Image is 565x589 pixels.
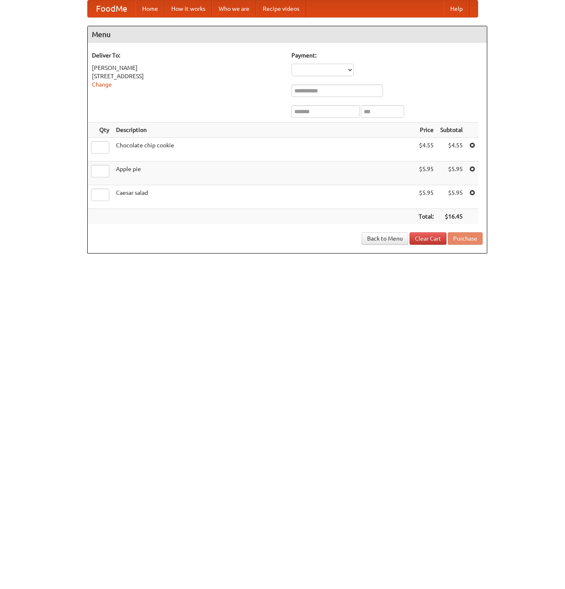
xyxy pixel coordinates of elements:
[88,0,136,17] a: FoodMe
[92,64,283,72] div: [PERSON_NAME]
[415,162,437,185] td: $5.95
[415,122,437,138] th: Price
[113,122,415,138] th: Description
[88,122,113,138] th: Qty
[437,138,466,162] td: $4.55
[437,209,466,224] th: $16.45
[444,0,469,17] a: Help
[165,0,212,17] a: How it works
[113,185,415,209] td: Caesar salad
[410,232,447,245] a: Clear Cart
[88,26,487,43] h4: Menu
[415,209,437,224] th: Total:
[92,81,112,88] a: Change
[362,232,408,245] a: Back to Menu
[92,72,283,80] div: [STREET_ADDRESS]
[92,51,283,60] h5: Deliver To:
[415,185,437,209] td: $5.95
[437,122,466,138] th: Subtotal
[448,232,483,245] button: Purchase
[437,185,466,209] td: $5.95
[136,0,165,17] a: Home
[256,0,306,17] a: Recipe videos
[437,162,466,185] td: $5.95
[415,138,437,162] td: $4.55
[291,51,483,60] h5: Payment:
[212,0,256,17] a: Who we are
[113,138,415,162] td: Chocolate chip cookie
[113,162,415,185] td: Apple pie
